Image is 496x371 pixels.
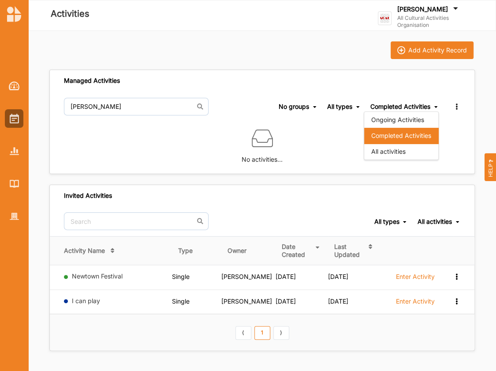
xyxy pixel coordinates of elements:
input: Search [64,212,209,230]
a: Next item [273,326,289,340]
span: Single [172,297,190,305]
img: Activities [10,114,19,123]
a: Reports [5,142,23,160]
a: Activities [5,109,23,128]
img: Dashboard [9,82,20,90]
a: Dashboard [5,77,23,95]
a: Organisation [5,207,23,226]
div: Managed Activities [64,77,120,85]
div: Add Activity Record [408,46,467,54]
div: No groups [279,103,309,111]
span: [PERSON_NAME] [221,297,272,305]
a: Library [5,174,23,193]
th: Owner [221,237,276,265]
img: logo [378,11,392,25]
img: Library [10,180,19,187]
th: Type [172,237,221,265]
img: icon [397,46,405,54]
a: Previous item [235,326,251,340]
span: Single [172,273,190,280]
div: Invited Activities [64,192,112,200]
span: [DATE] [276,297,296,305]
div: All types [374,218,399,226]
span: [DATE] [328,273,348,280]
img: box [252,128,273,149]
label: [PERSON_NAME] [397,5,448,13]
div: Ongoing Activities [364,112,438,128]
span: [DATE] [328,297,348,305]
a: 1 [254,326,270,340]
a: Enter Activity [396,272,435,286]
div: Completed Activities [364,128,438,144]
button: iconAdd Activity Record [391,41,474,59]
a: Enter Activity [396,297,435,310]
input: Search by Activity Name [64,98,209,115]
img: logo [7,6,21,22]
a: I can play [72,297,100,304]
label: Enter Activity [396,273,435,281]
div: Pagination Navigation [234,325,291,340]
div: All activities [364,144,438,160]
label: All Cultural Activities Organisation [397,15,470,29]
img: Reports [10,147,19,155]
div: Completed Activities [370,103,430,111]
div: Last Updated [334,243,364,259]
div: All types [327,103,352,111]
div: All activities [418,218,452,226]
span: [PERSON_NAME] [221,273,272,280]
a: Newtown Festival [72,272,123,280]
img: Organisation [10,213,19,220]
div: Activity Name [64,247,105,255]
div: Date Created [282,243,311,259]
label: No activities… [242,149,283,164]
span: [DATE] [276,273,296,280]
label: Activities [51,7,90,21]
label: Enter Activity [396,297,435,305]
